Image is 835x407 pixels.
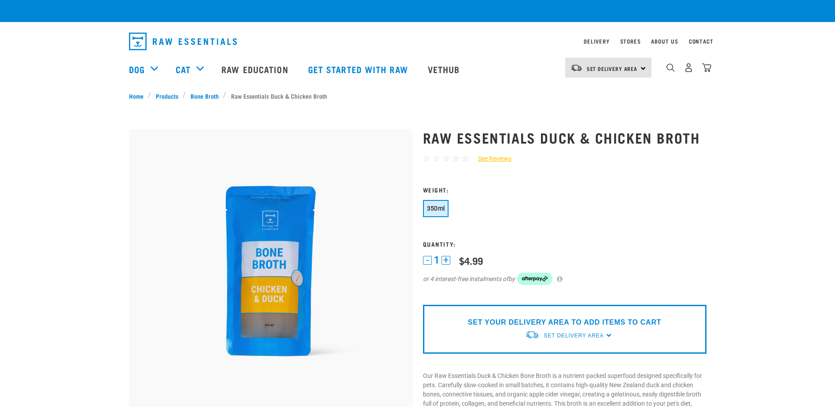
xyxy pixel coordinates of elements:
[689,40,714,43] a: Contact
[419,52,471,87] a: Vethub
[468,317,661,328] p: SET YOUR DELIVERY AREA TO ADD ITEMS TO CART
[213,52,299,87] a: Raw Education
[129,91,148,100] a: Home
[423,256,432,265] button: -
[462,153,469,163] span: ☆
[469,154,511,163] a: See Reviews
[584,40,609,43] a: Delivery
[129,91,706,100] nav: breadcrumbs
[423,273,706,285] div: or 4 interest-free instalments of by
[452,153,460,163] span: ☆
[151,91,183,100] a: Products
[620,40,641,43] a: Stores
[423,200,449,217] button: 350ml
[434,255,439,265] span: 1
[299,52,419,87] a: Get started with Raw
[459,255,483,266] div: $4.99
[186,91,223,100] a: Bone Broth
[129,33,237,50] img: Raw Essentials Logo
[423,129,706,145] h1: Raw Essentials Duck & Chicken Broth
[442,153,450,163] span: ☆
[176,63,191,76] a: Cat
[129,63,145,76] a: Dog
[423,153,430,163] span: ☆
[525,330,539,340] img: van-moving.png
[651,40,678,43] a: About Us
[427,205,445,212] span: 350ml
[570,64,582,72] img: van-moving.png
[423,186,706,193] h3: Weight:
[423,240,706,247] h3: Quantity:
[702,63,711,72] img: home-icon@2x.png
[517,273,552,285] img: Afterpay
[433,153,440,163] span: ☆
[122,29,714,54] nav: dropdown navigation
[684,63,693,72] img: user.png
[544,333,603,339] span: Set Delivery Area
[441,256,450,265] button: +
[666,63,675,72] img: home-icon-1@2x.png
[587,67,638,70] span: Set Delivery Area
